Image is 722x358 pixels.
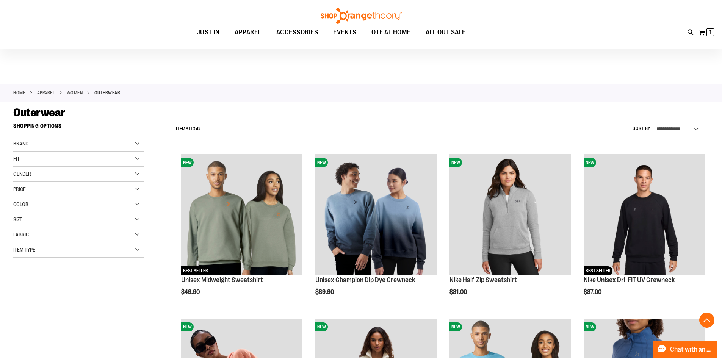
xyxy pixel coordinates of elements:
span: NEW [181,158,194,167]
span: Outerwear [13,106,65,119]
strong: Shopping Options [13,119,144,136]
a: Nike Half-Zip Sweatshirt [449,276,517,284]
a: Nike Unisex Dri-FIT UV Crewneck [584,276,675,284]
span: NEW [181,322,194,331]
span: Size [13,216,22,222]
img: Nike Unisex Dri-FIT UV Crewneck [584,154,705,275]
a: Home [13,89,25,96]
span: Fabric [13,231,29,238]
img: Unisex Midweight Sweatshirt [181,154,302,275]
span: NEW [315,322,328,331]
span: NEW [584,158,596,167]
img: Shop Orangetheory [319,8,403,24]
strong: Outerwear [94,89,121,96]
span: EVENTS [333,24,356,41]
span: $87.00 [584,289,603,295]
img: Unisex Champion Dip Dye Crewneck [315,154,437,275]
span: Chat with an Expert [670,346,713,353]
span: NEW [449,322,462,331]
a: Unisex Midweight Sweatshirt [181,276,263,284]
a: WOMEN [67,89,83,96]
span: BEST SELLER [181,266,210,275]
h2: Items to [176,123,201,135]
div: product [446,150,575,315]
span: JUST IN [197,24,220,41]
span: Brand [13,141,28,147]
span: OTF AT HOME [371,24,410,41]
div: product [177,150,306,315]
a: Unisex Midweight SweatshirtNEWBEST SELLER [181,154,302,277]
span: 1 [709,28,712,36]
img: Nike Half-Zip Sweatshirt [449,154,571,275]
span: $89.90 [315,289,335,295]
span: NEW [315,158,328,167]
label: Sort By [633,125,651,132]
span: BEST SELLER [584,266,612,275]
button: Chat with an Expert [653,341,718,358]
a: APPAREL [37,89,55,96]
div: product [312,150,440,315]
span: NEW [584,322,596,331]
a: Unisex Champion Dip Dye CrewneckNEW [315,154,437,277]
span: ALL OUT SALE [426,24,466,41]
span: Color [13,201,28,207]
a: Nike Half-Zip SweatshirtNEW [449,154,571,277]
div: product [580,150,709,315]
span: NEW [449,158,462,167]
span: Fit [13,156,20,162]
span: 42 [196,126,201,131]
span: APPAREL [235,24,261,41]
span: ACCESSORIES [276,24,318,41]
a: Unisex Champion Dip Dye Crewneck [315,276,415,284]
span: $81.00 [449,289,468,295]
span: $49.90 [181,289,201,295]
span: 1 [188,126,190,131]
button: Back To Top [699,313,714,328]
a: Nike Unisex Dri-FIT UV CrewneckNEWBEST SELLER [584,154,705,277]
span: Item Type [13,247,35,253]
span: Price [13,186,26,192]
span: Gender [13,171,31,177]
